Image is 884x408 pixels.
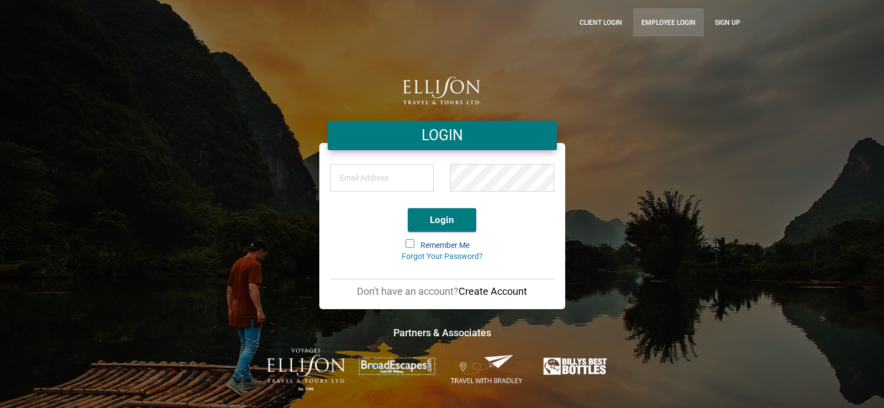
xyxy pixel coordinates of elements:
[330,285,554,298] p: Don't have an account?
[571,8,630,36] a: CLient Login
[336,125,549,146] h4: LOGIN
[403,77,481,104] img: logo.png
[135,326,749,340] h4: Partners & Associates
[330,164,434,192] input: Email Address
[707,8,749,36] a: Sign up
[459,285,527,297] a: Create Account
[408,208,476,232] button: Login
[448,354,527,385] img: Travel-With-Bradley.png
[267,348,346,391] img: ET-Voyages-text-colour-Logo-with-est.png
[538,354,617,378] img: Billys-Best-Bottles.png
[633,8,704,36] a: Employee Login
[407,240,478,251] label: Remember Me
[357,357,436,376] img: broadescapes.png
[402,252,483,261] a: Forgot Your Password?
